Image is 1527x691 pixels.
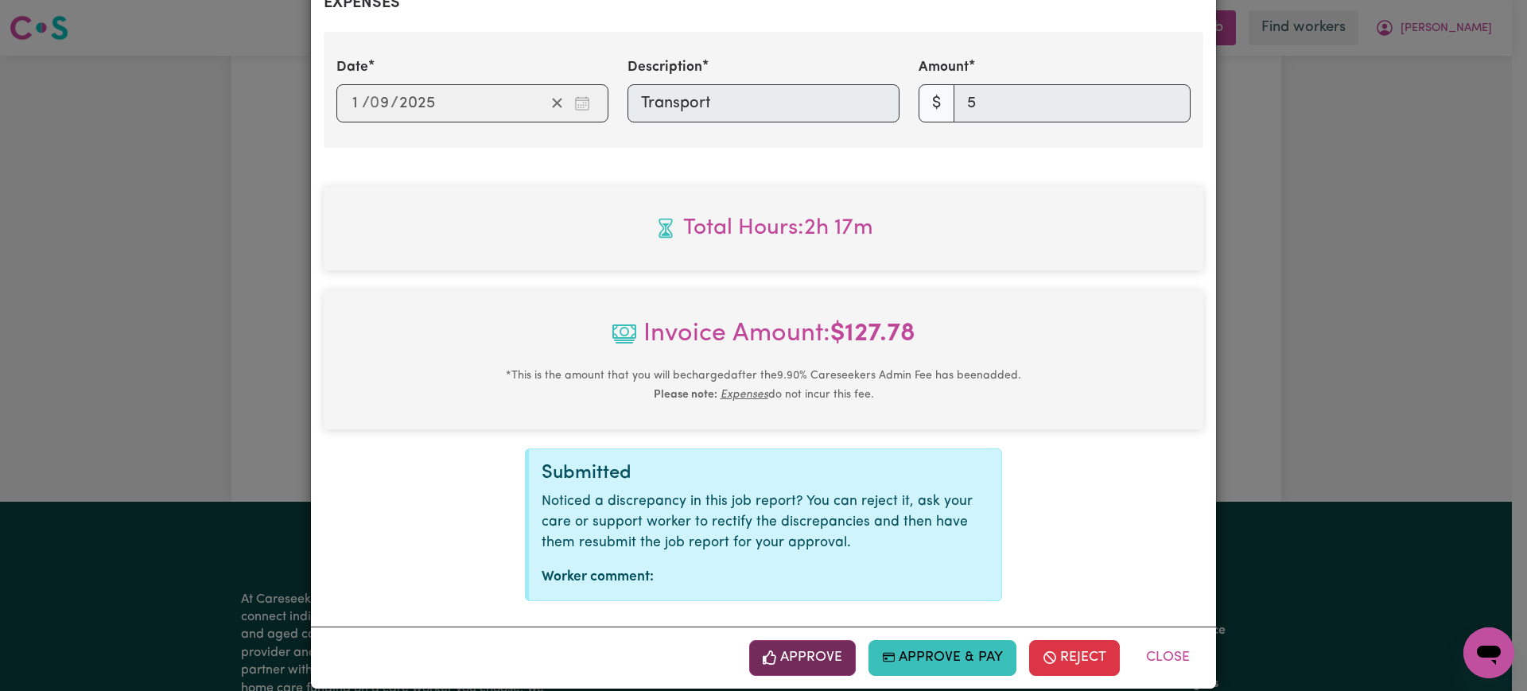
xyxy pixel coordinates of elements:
span: / [362,95,370,112]
button: Close [1133,640,1203,675]
span: / [390,95,398,112]
button: Reject [1029,640,1120,675]
input: ---- [398,91,436,115]
u: Expenses [721,389,768,401]
button: Enter the date of expense [569,91,595,115]
span: Submitted [542,464,631,483]
label: Date [336,57,368,78]
button: Clear date [545,91,569,115]
label: Description [628,57,702,78]
input: Transport [628,84,899,122]
input: -- [371,91,390,115]
span: Invoice Amount: [336,315,1191,366]
iframe: Button to launch messaging window [1463,627,1514,678]
strong: Worker comment: [542,570,654,584]
span: Total hours worked: 2 hours 17 minutes [336,212,1191,245]
b: Please note: [654,389,717,401]
button: Approve [749,640,856,675]
label: Amount [919,57,969,78]
span: $ [919,84,954,122]
small: This is the amount that you will be charged after the 9.90 % Careseekers Admin Fee has been added... [506,370,1021,401]
b: $ 127.78 [830,321,915,347]
span: 0 [370,95,379,111]
p: Noticed a discrepancy in this job report? You can reject it, ask your care or support worker to r... [542,491,989,554]
button: Approve & Pay [868,640,1017,675]
input: -- [352,91,362,115]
